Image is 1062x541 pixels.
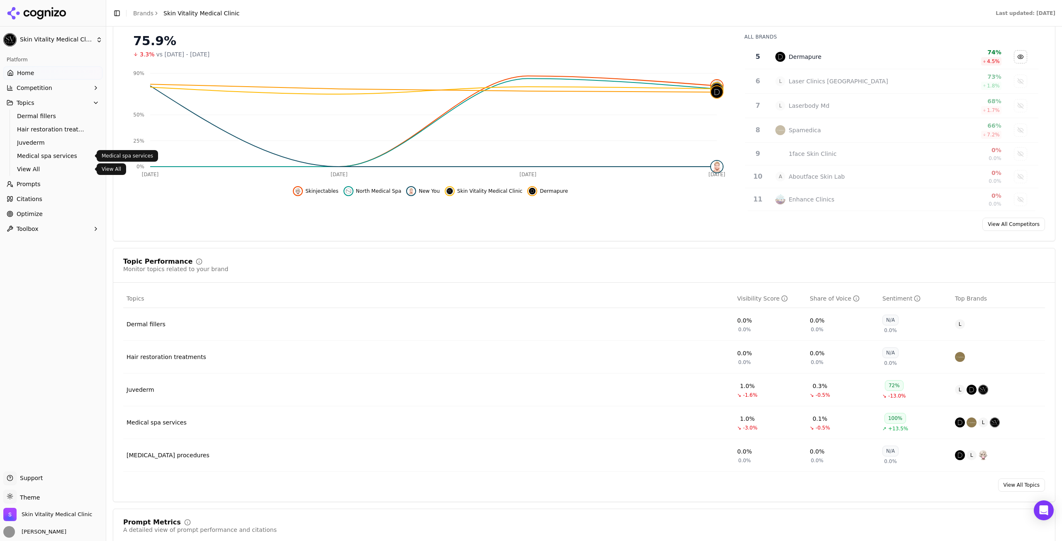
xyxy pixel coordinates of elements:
span: L [978,417,988,427]
span: -0.5% [816,425,830,431]
img: skin vitality medical clinic [711,83,723,95]
tr: 7LLaserbody Md68%1.7%Show laserbody md data [745,94,1038,118]
span: 3.3% [140,50,155,58]
th: Top Brands [952,289,1045,308]
div: Data table [123,289,1045,472]
div: Topic Performance [123,258,192,265]
div: Laser Clinics [GEOGRAPHIC_DATA] [789,77,888,85]
button: Hide skin vitality medical clinic data [445,186,522,196]
span: -13.0% [888,393,906,399]
div: Open Intercom Messenger [1034,500,1054,520]
img: dermapure [775,52,785,62]
span: vs [DATE] - [DATE] [156,50,210,58]
a: Hair restoration treatments [127,353,206,361]
span: Medical spa services [17,152,89,160]
div: 1face Skin Clinic [789,150,836,158]
span: 0.0% [884,360,897,366]
div: Enhance Clinics [789,195,834,204]
span: 0.0% [811,326,824,333]
span: New You [419,188,440,194]
img: new you [408,188,414,194]
div: Monitor topics related to your brand [123,265,228,273]
a: View All [14,163,93,175]
span: L [955,385,965,395]
div: 0% [924,169,1001,177]
span: 0.0% [811,457,824,464]
button: Hide north medical spa data [343,186,402,196]
div: 0% [924,192,1001,200]
th: sentiment [879,289,952,308]
tr: 5dermapureDermapure74%4.5%Hide dermapure data [745,45,1038,69]
img: spamedica [955,352,965,362]
span: 0.0% [738,359,751,366]
span: L [967,450,977,460]
button: Open user button [3,526,66,538]
a: Citations [3,192,102,206]
img: 1face skin clinic [775,149,785,159]
span: L [775,101,785,111]
span: Dermapure [540,188,568,194]
img: north medical spa [345,188,352,194]
p: View All [102,166,121,172]
span: Citations [17,195,42,203]
span: 0.0% [989,201,1001,207]
button: Show enhance clinics data [1014,193,1027,206]
a: Brands [133,10,153,17]
span: Theme [17,494,40,501]
div: 10 [748,172,767,182]
span: Support [17,474,43,482]
img: new you [711,161,723,172]
img: skin vitality medical clinic [990,417,1000,427]
a: Dermal fillers [14,110,93,122]
span: -0.5% [816,392,830,398]
div: 0.0% [810,447,825,456]
span: ↘ [810,425,814,431]
div: 9 [748,149,767,159]
a: Dermal fillers [127,320,166,328]
button: Show 1face skin clinic data [1014,147,1027,160]
th: shareOfVoice [806,289,879,308]
span: 0.0% [738,326,751,333]
div: Aboutface Skin Lab [789,172,845,181]
div: Medical spa services [127,418,187,427]
a: Optimize [3,207,102,221]
span: Skin Vitality Medical Clinic [22,511,92,518]
img: Sam Walker [3,526,15,538]
span: Juvederm [17,138,89,147]
div: Visibility Score [737,294,788,303]
button: Show laser clinics canada data [1014,75,1027,88]
div: Laserbody Md [789,102,829,110]
div: 0.1% [813,415,828,423]
div: 5 [748,52,767,62]
span: Dermal fillers [17,112,89,120]
span: 1.8 % [987,82,1000,89]
tspan: 50% [133,112,144,118]
img: dermapure [955,417,965,427]
tr: 91face skin clinic1face Skin Clinic0%0.0%Show 1face skin clinic data [745,143,1038,165]
div: 0.0% [737,349,752,357]
div: N/A [882,315,899,325]
span: View All [17,165,89,173]
span: -3.0% [743,425,758,431]
span: 0.0% [989,155,1001,162]
button: Show aboutface skin lab data [1014,170,1027,183]
button: Toolbox [3,222,102,235]
div: 0% [924,146,1001,154]
img: skinjectables [295,188,301,194]
tr: 8spamedicaSpamedica66%7.2%Show spamedica data [745,118,1038,143]
div: 1.0% [740,415,755,423]
a: View All Competitors [982,218,1045,231]
div: N/A [882,446,899,456]
button: Show laserbody md data [1014,99,1027,112]
tspan: [DATE] [709,172,726,177]
img: dermapure [529,188,536,194]
span: 1.7 % [987,107,1000,114]
tspan: 0% [136,164,144,170]
a: Juvederm [127,386,154,394]
th: visibilityScore [734,289,806,308]
span: L [955,319,965,329]
button: Hide new you data [406,186,440,196]
img: Skin Vitality Medical Clinic [3,33,17,46]
img: skinjectables [978,450,988,460]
